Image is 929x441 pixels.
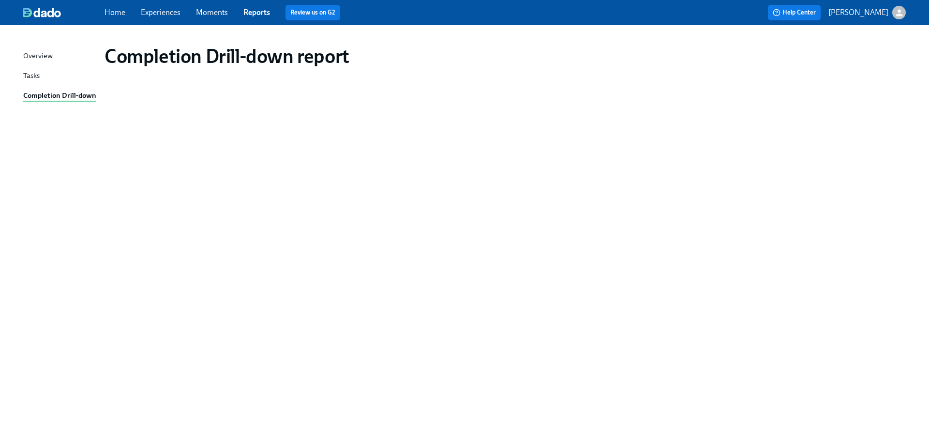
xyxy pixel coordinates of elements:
[290,8,335,17] a: Review us on G2
[23,8,61,17] img: dado
[828,7,888,18] p: [PERSON_NAME]
[285,5,340,20] button: Review us on G2
[105,45,349,68] h1: Completion Drill-down report
[105,8,125,17] a: Home
[23,8,105,17] a: dado
[196,8,228,17] a: Moments
[141,8,180,17] a: Experiences
[23,70,97,82] a: Tasks
[828,6,906,19] button: [PERSON_NAME]
[243,8,270,17] a: Reports
[23,70,40,82] div: Tasks
[23,50,97,62] a: Overview
[23,90,96,102] div: Completion Drill-down
[23,50,53,62] div: Overview
[23,90,97,102] a: Completion Drill-down
[768,5,821,20] button: Help Center
[773,8,816,17] span: Help Center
